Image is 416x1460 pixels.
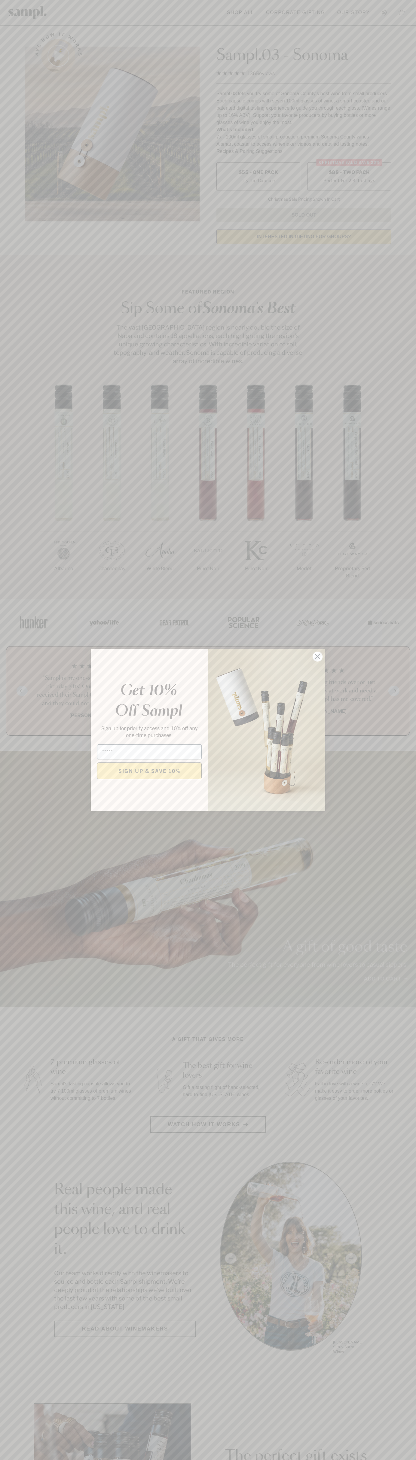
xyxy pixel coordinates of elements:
input: Email [97,744,202,759]
img: 96933287-25a1-481a-a6d8-4dd623390dc6.png [208,649,325,811]
button: Close dialog [312,651,323,662]
em: Get 10% Off Sampl [115,684,182,719]
span: Sign up for priority access and 10% off any one-time purchases. [101,725,197,738]
button: SIGN UP & SAVE 10% [97,762,202,779]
